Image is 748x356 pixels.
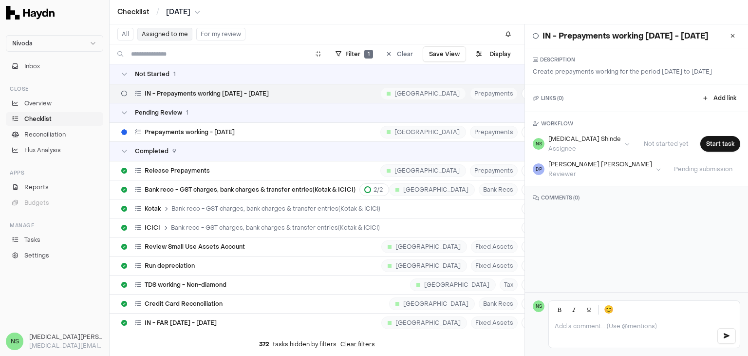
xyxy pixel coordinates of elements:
div: [GEOGRAPHIC_DATA] [381,240,467,253]
h3: COMMENTS ( 0 ) [533,194,740,202]
span: [DATE] [166,7,190,17]
button: NS[MEDICAL_DATA] ShindeAssignee [533,135,630,153]
span: Bank reco - GST charges, bank charges & transfer entries(Kotak & ICICI) [171,224,380,232]
button: Budgets [6,196,103,210]
span: Kotak [145,205,161,213]
span: Completed [135,147,168,155]
button: Assigned to me [137,28,192,40]
span: TDS working - Non-diamond [145,281,226,289]
button: All [117,28,133,40]
span: Tasks [24,236,40,244]
h3: WORKFLOW [533,120,740,127]
span: Reports [24,183,49,192]
div: Reviewer [548,170,652,178]
span: DP [533,163,544,175]
span: Prepayments [470,87,518,100]
span: 1 [173,70,176,78]
p: Create prepayments working for the period [DATE] to [DATE] [533,67,712,76]
button: Clear filters [340,340,375,348]
button: Underline (Ctrl+U) [582,303,596,316]
span: 1 [186,109,188,117]
button: DP[PERSON_NAME] [PERSON_NAME]Reviewer [533,160,661,178]
span: Settings [24,251,49,260]
span: Release Prepayments [145,167,210,175]
span: Pending submission [666,165,740,173]
span: Pending Review [135,109,182,117]
button: Inbox [6,59,103,73]
span: Credit Card Reconciliation [145,300,223,308]
span: Filter [345,50,360,58]
span: Flux Analysis [24,146,61,155]
div: [MEDICAL_DATA] Shinde [548,135,621,143]
a: Checklist [6,112,103,126]
span: / [154,7,161,17]
span: Prepayments [470,126,518,138]
button: Save View [423,46,466,62]
span: Bank Recs [479,297,518,310]
div: Manage [6,218,103,233]
span: IN - FAR [DATE] - [DATE] [145,319,217,327]
div: [PERSON_NAME] [PERSON_NAME] [548,160,652,168]
span: 2 / 2 [374,186,383,194]
span: Checklist [24,115,52,123]
span: Budgets [24,198,49,207]
span: 372 [259,340,269,348]
button: Bold (Ctrl+B) [553,303,566,316]
span: IN - Prepayments working [DATE] - [DATE] [145,90,269,98]
div: [GEOGRAPHIC_DATA] [389,183,475,196]
button: Add link [699,92,740,104]
a: Tasks [6,233,103,247]
button: [DATE] [166,7,200,17]
div: [GEOGRAPHIC_DATA] [380,126,466,138]
a: Settings [6,249,103,262]
a: Checklist [117,7,150,17]
span: Nivoda [12,40,33,47]
span: 1 [364,50,373,59]
span: Fixed Assets [471,240,518,253]
span: Review Small Use Assets Account [145,243,245,251]
button: Display [470,46,517,62]
div: Close [6,81,103,97]
h3: LINKS ( 0 ) [533,95,563,102]
div: [GEOGRAPHIC_DATA] [410,278,496,291]
span: Fixed Assets [471,259,518,272]
span: Bank reco - GST charges, bank charges & transfer entries(Kotak & ICICI) [171,205,380,213]
div: Assignee [548,145,621,153]
p: [MEDICAL_DATA][EMAIL_ADDRESS][DOMAIN_NAME] [29,341,103,350]
span: Not Started [135,70,169,78]
div: tasks hidden by filters [110,333,524,356]
span: Bank Recs [479,183,518,196]
span: NS [6,333,23,350]
div: [GEOGRAPHIC_DATA] [389,297,475,310]
span: NS [533,300,544,312]
h3: [MEDICAL_DATA][PERSON_NAME] [29,333,103,341]
a: Flux Analysis [6,143,103,157]
button: Italic (Ctrl+I) [567,303,581,316]
span: Reconciliation [24,130,66,139]
nav: breadcrumb [117,7,200,17]
span: NS [533,138,544,150]
span: ICICI [145,224,160,232]
a: Overview [6,97,103,110]
div: Apps [6,165,103,180]
div: [GEOGRAPHIC_DATA] [380,87,466,100]
span: Bank reco - GST charges, bank charges & transfer entries(Kotak & ICICI) [145,186,355,194]
button: For my review [196,28,245,40]
span: Overview [24,99,52,108]
span: Prepayments [470,164,518,177]
button: Clear [381,46,419,62]
a: Reports [6,180,103,194]
span: Fixed Assets [471,316,518,329]
div: [GEOGRAPHIC_DATA] [381,259,467,272]
h1: IN - Prepayments working [DATE] - [DATE] [542,30,709,42]
span: Run depreciation [145,262,195,270]
button: Filter1 [330,46,379,62]
button: 😊 [602,303,616,316]
span: 9 [172,147,176,155]
div: [GEOGRAPHIC_DATA] [380,164,466,177]
span: Prepayments working - [DATE] [145,128,235,136]
div: [GEOGRAPHIC_DATA] [381,316,467,329]
img: Haydn Logo [6,6,55,20]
